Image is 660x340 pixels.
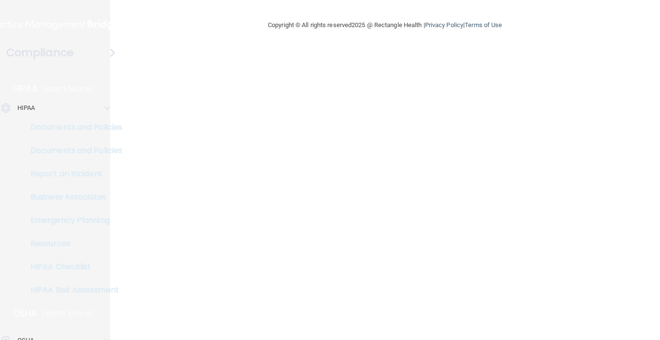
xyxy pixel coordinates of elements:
p: HIPAA Checklist [6,262,138,272]
p: HIPAA [13,83,38,94]
p: Learn More! [43,83,94,94]
p: Emergency Planning [6,216,138,225]
p: HIPAA [17,102,35,114]
div: Copyright © All rights reserved 2025 @ Rectangle Health | | [208,10,561,41]
p: Resources [6,239,138,248]
p: Report an Incident [6,169,138,179]
p: Business Associates [6,192,138,202]
p: Documents and Policies [6,146,138,155]
p: Documents and Policies [6,123,138,132]
a: Terms of Use [465,21,502,29]
a: Privacy Policy [425,21,463,29]
h4: Compliance [6,46,73,60]
p: OSHA [13,308,37,319]
p: Learn More! [42,308,93,319]
p: HIPAA Risk Assessment [6,285,138,295]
